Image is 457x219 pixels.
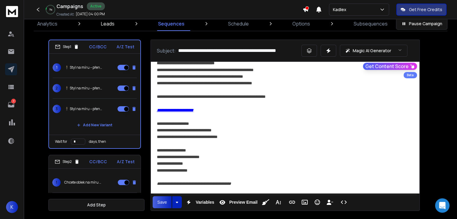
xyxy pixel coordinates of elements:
span: 3 [53,105,61,113]
p: Sequences [158,20,184,27]
p: Analytics [37,20,57,27]
a: Sequences [154,16,188,31]
span: 2 [53,84,61,92]
button: K [6,201,18,213]
button: Insert Image (Ctrl+P) [299,196,310,208]
p: Leads [101,20,114,27]
p: CC/BCC [89,44,107,50]
p: Kadlex [333,7,349,13]
button: Magic AI Generator [340,45,407,57]
p: 🕴️ Styl na míru – přeneste eleganci do vaší kanceláře [65,65,103,70]
a: Subsequences [350,16,391,31]
p: 🕴️ Styl na míru – přeneste eleganci do vaší kanceláře [65,106,103,111]
p: Chcete oblek na míru – bez nutnosti kamkoli chodit? [64,180,103,185]
button: Get Free Credits [396,4,446,16]
button: Save [153,196,172,208]
div: Open Intercom Messenger [435,198,449,213]
button: Get Content Score [363,63,417,70]
li: Step1CC/BCCA/Z Test1🕴️ Styl na míru – přeneste eleganci do vaší kanceláře2🕴️ Styl na míru – přene... [48,40,141,149]
button: Insert Unsubscribe Link [324,196,336,208]
a: 7 [5,99,17,111]
p: days, then [89,139,106,144]
div: Beta [404,72,417,78]
button: More Text [273,196,284,208]
button: Clean HTML [260,196,271,208]
p: Magic AI Generator [353,48,391,54]
p: Subsequences [354,20,388,27]
p: Schedule [228,20,249,27]
span: Preview Email [228,200,259,205]
span: Variables [194,200,215,205]
div: Step 1 [55,44,79,49]
p: A/Z Test [117,44,134,50]
a: Schedule [224,16,252,31]
p: Wait for [55,139,67,144]
p: Subject: [157,47,176,54]
p: CC/BCC [89,159,107,165]
a: Analytics [34,16,61,31]
div: Active [87,2,105,10]
p: 7 % [49,8,52,11]
div: Step 2 [55,159,80,164]
a: Leads [97,16,118,31]
img: logo [6,6,18,17]
p: Get Free Credits [409,7,442,13]
p: [DATE] 04:00 PM [76,12,105,16]
span: 1 [52,178,61,187]
a: Options [289,16,314,31]
button: Add Step [48,199,145,211]
button: Add New Variant [72,119,117,131]
button: Emoticons [312,196,323,208]
p: 7 [11,99,16,103]
p: A/Z Test [117,159,135,165]
button: Insert Link (Ctrl+K) [286,196,298,208]
p: Created At: [56,12,75,17]
span: 1 [53,63,61,72]
button: Variables [183,196,215,208]
h1: Campaigns [56,3,83,10]
p: 🕴️ Styl na míru – přeneste eleganci do vaší kanceláře [65,86,103,91]
button: Preview Email [217,196,259,208]
button: Pause Campaign [396,18,447,30]
button: Code View [338,196,349,208]
p: Options [292,20,310,27]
